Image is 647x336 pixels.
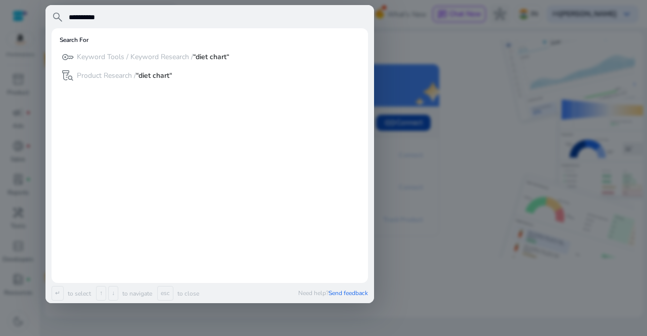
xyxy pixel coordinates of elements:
b: “diet chart“ [193,52,229,62]
span: search [52,11,64,23]
span: ↵ [52,286,64,301]
b: “diet chart“ [136,71,172,80]
p: Need help? [298,289,368,297]
span: ↑ [96,286,106,301]
p: to navigate [120,290,152,298]
span: key [62,51,74,63]
span: lab_research [62,69,74,81]
p: Product Research / [77,71,172,81]
h6: Search For [60,36,88,43]
p: Keyword Tools / Keyword Research / [77,52,229,62]
span: ↓ [108,286,118,301]
span: Send feedback [329,289,368,297]
p: to select [66,290,91,298]
p: to close [175,290,199,298]
span: esc [157,286,173,301]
